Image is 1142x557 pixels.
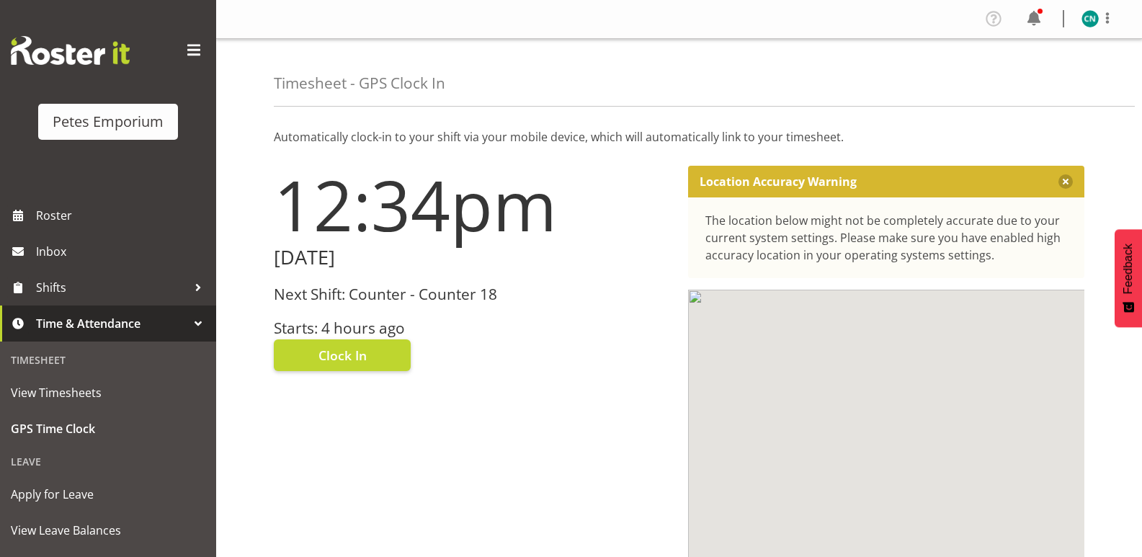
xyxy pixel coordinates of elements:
[274,75,445,92] h4: Timesheet - GPS Clock In
[705,212,1068,264] div: The location below might not be completely accurate due to your current system settings. Please m...
[36,277,187,298] span: Shifts
[11,484,205,505] span: Apply for Leave
[11,520,205,541] span: View Leave Balances
[1122,244,1135,294] span: Feedback
[1081,10,1099,27] img: christine-neville11214.jpg
[274,286,671,303] h3: Next Shift: Counter - Counter 18
[318,346,367,365] span: Clock In
[4,476,213,512] a: Apply for Leave
[274,320,671,337] h3: Starts: 4 hours ago
[274,246,671,269] h2: [DATE]
[700,174,857,189] p: Location Accuracy Warning
[36,205,209,226] span: Roster
[11,418,205,440] span: GPS Time Clock
[4,447,213,476] div: Leave
[11,36,130,65] img: Rosterit website logo
[4,375,213,411] a: View Timesheets
[53,111,164,133] div: Petes Emporium
[274,128,1084,146] p: Automatically clock-in to your shift via your mobile device, which will automatically link to you...
[1058,174,1073,189] button: Close message
[4,411,213,447] a: GPS Time Clock
[11,382,205,404] span: View Timesheets
[1115,229,1142,327] button: Feedback - Show survey
[4,345,213,375] div: Timesheet
[4,512,213,548] a: View Leave Balances
[274,339,411,371] button: Clock In
[274,166,671,244] h1: 12:34pm
[36,313,187,334] span: Time & Attendance
[36,241,209,262] span: Inbox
